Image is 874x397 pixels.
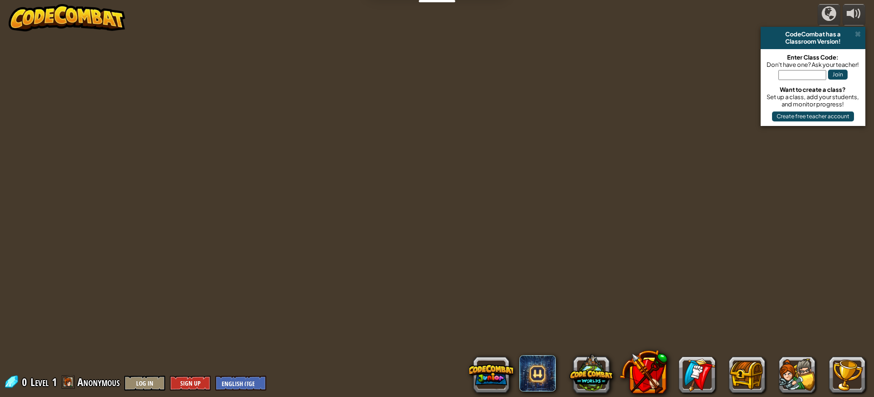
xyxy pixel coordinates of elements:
[77,375,120,389] span: Anonymous
[765,61,861,68] div: Don't have one? Ask your teacher!
[765,93,861,108] div: Set up a class, add your students, and monitor progress!
[9,4,125,31] img: CodeCombat - Learn how to code by playing a game
[772,111,854,121] button: Create free teacher account
[170,376,211,391] button: Sign Up
[22,375,30,389] span: 0
[764,30,862,38] div: CodeCombat has a
[843,4,865,25] button: Adjust volume
[828,70,848,80] button: Join
[765,54,861,61] div: Enter Class Code:
[124,376,165,391] button: Log In
[818,4,840,25] button: Campaigns
[764,38,862,45] div: Classroom Version!
[30,375,49,390] span: Level
[52,375,57,389] span: 1
[765,86,861,93] div: Want to create a class?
